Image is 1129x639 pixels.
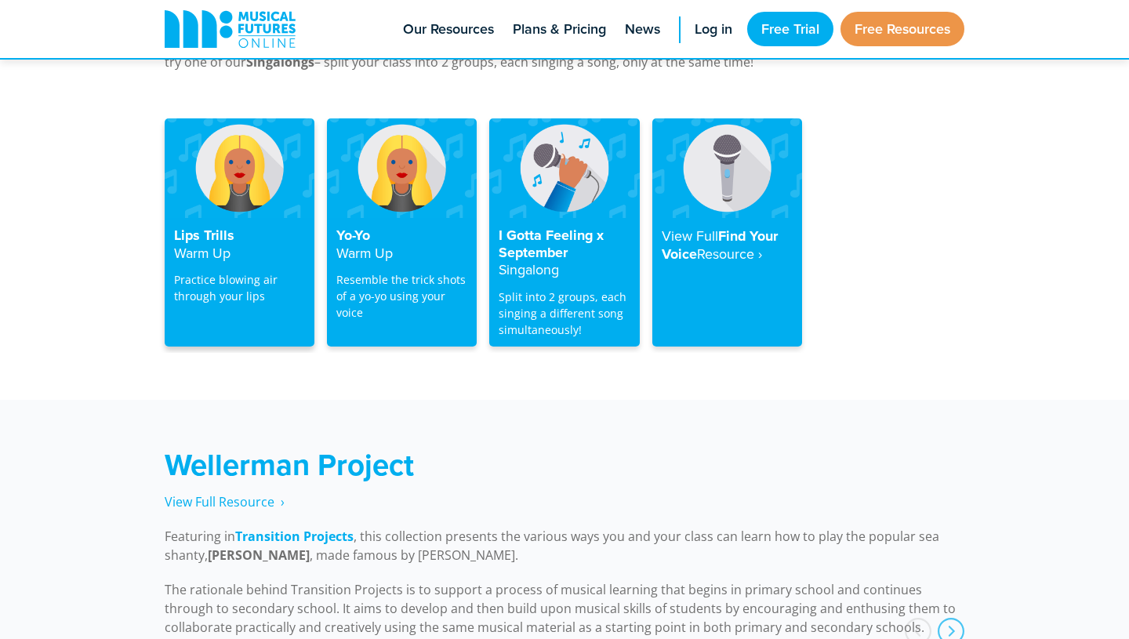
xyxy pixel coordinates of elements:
strong: Singalongs [246,53,314,71]
a: View Full Resource‎‏‏‎ ‎ › [165,493,285,511]
p: Featuring in , this collection presents the various ways you and your class can learn how to play... [165,527,964,565]
span: View Full Resource‎‏‏‎ ‎ › [165,493,285,510]
a: I Gotta Feeling x SeptemberSingalong Split into 2 groups, each singing a different song simultane... [489,118,639,347]
strong: Warm Up [174,243,231,263]
a: Yo-YoWarm Up Resemble the trick shots of a yo-yo using your voice [327,118,477,347]
a: Transition Projects [235,528,354,546]
h4: Find Your Voice [662,227,793,263]
strong: Wellerman Project [165,443,414,486]
span: Plans & Pricing [513,19,606,40]
a: Free Trial [747,12,833,46]
strong: Resource‎ › [697,244,762,263]
strong: View Full [662,226,718,245]
a: View FullFind Your VoiceResource‎ › [652,118,802,347]
span: Log in [695,19,732,40]
h4: I Gotta Feeling x September [499,227,630,279]
span: Our Resources [403,19,494,40]
span: News [625,19,660,40]
a: Free Resources [840,12,964,46]
h4: Lips Trills [174,227,305,262]
a: Lips TrillsWarm Up Practice blowing air through your lips [165,118,314,347]
strong: Transition Projects [235,528,354,545]
p: Resemble the trick shots of a yo-yo using your voice [336,271,467,321]
strong: [PERSON_NAME] [208,546,310,564]
h4: Yo-Yo [336,227,467,262]
strong: Singalong [499,260,559,279]
p: Split into 2 groups, each singing a different song simultaneously! [499,289,630,338]
strong: Warm Up [336,243,393,263]
p: Practice blowing air through your lips [174,271,305,304]
p: The rationale behind Transition Projects is to support a process of musical learning that begins ... [165,580,964,637]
